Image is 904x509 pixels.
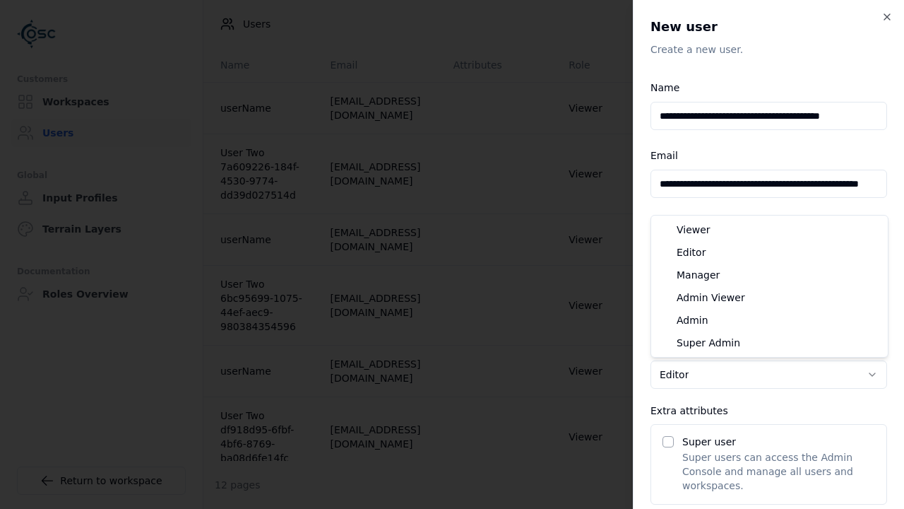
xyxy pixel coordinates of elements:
span: Super Admin [677,336,740,350]
span: Manager [677,268,720,282]
span: Admin Viewer [677,291,745,305]
span: Admin [677,313,708,327]
span: Editor [677,245,706,259]
span: Viewer [677,223,710,237]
